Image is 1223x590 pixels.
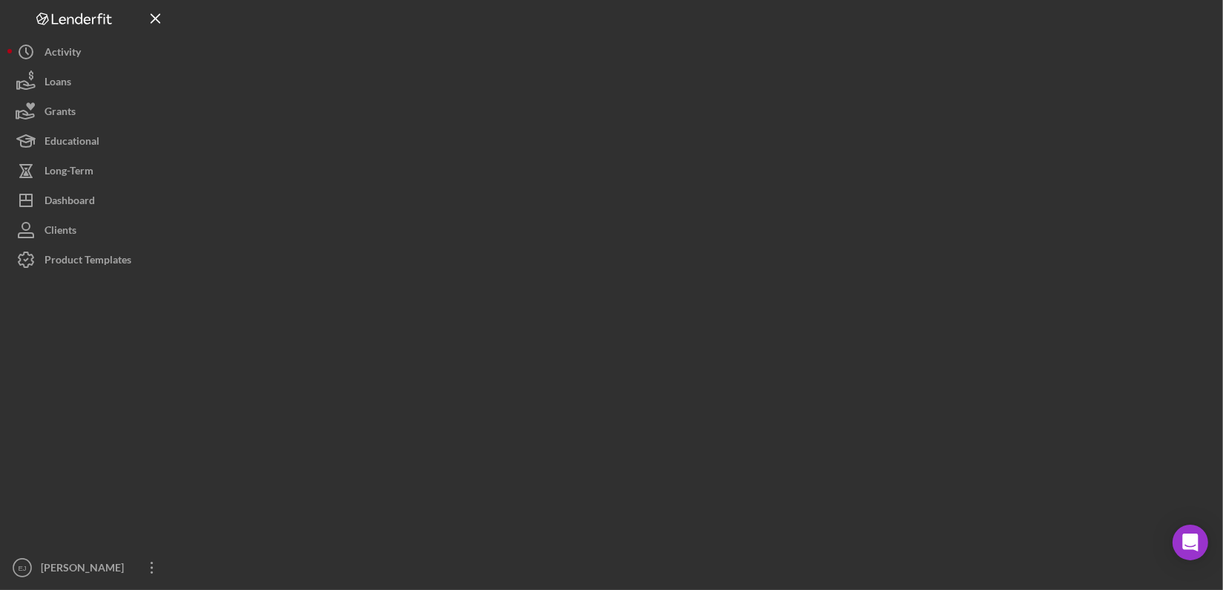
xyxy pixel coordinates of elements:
[7,96,171,126] button: Grants
[7,37,171,67] button: Activity
[44,156,93,189] div: Long-Term
[44,186,95,219] div: Dashboard
[44,37,81,71] div: Activity
[44,215,76,249] div: Clients
[44,245,131,278] div: Product Templates
[7,67,171,96] button: Loans
[44,126,99,160] div: Educational
[7,156,171,186] button: Long-Term
[37,553,133,586] div: [PERSON_NAME]
[44,67,71,100] div: Loans
[18,564,26,572] text: EJ
[7,245,171,275] button: Product Templates
[7,215,171,245] button: Clients
[7,553,171,583] button: EJ[PERSON_NAME]
[7,126,171,156] button: Educational
[7,186,171,215] button: Dashboard
[1173,525,1208,560] div: Open Intercom Messenger
[44,96,76,130] div: Grants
